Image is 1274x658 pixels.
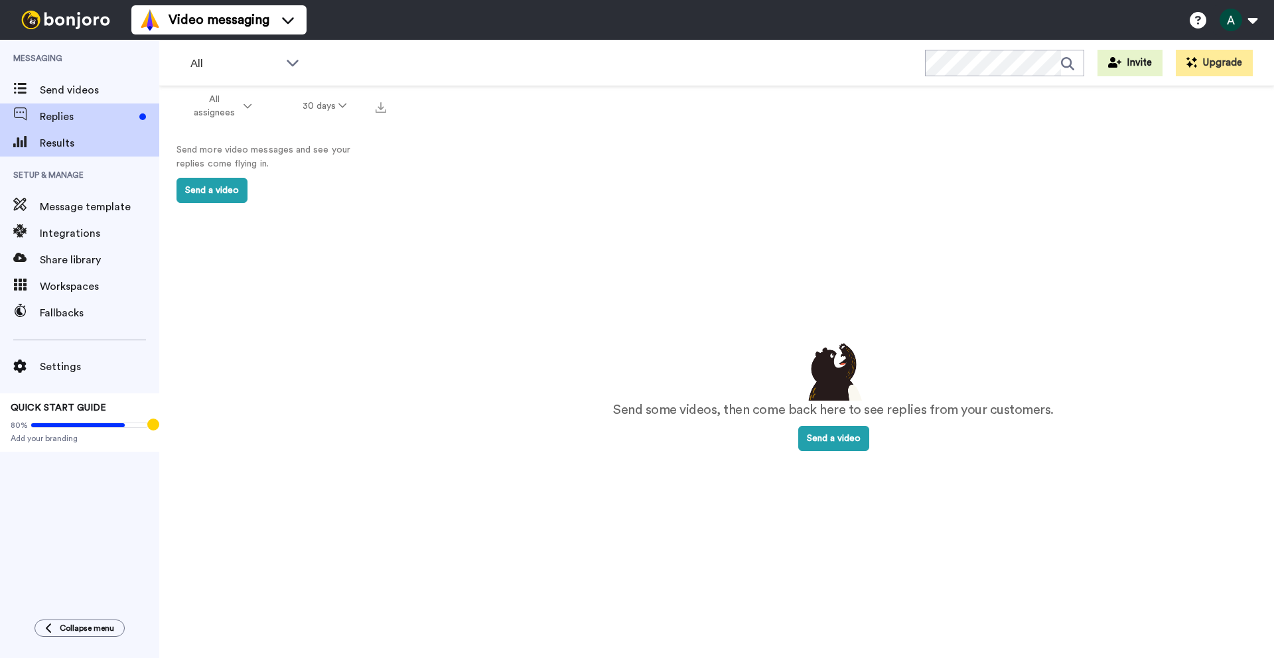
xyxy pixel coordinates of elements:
span: Send videos [40,82,159,98]
div: Keywords by Traffic [147,78,224,87]
p: Send some videos, then come back here to see replies from your customers. [613,401,1054,420]
img: logo_orange.svg [21,21,32,32]
img: tab_domain_overview_orange.svg [36,77,46,88]
div: Tooltip anchor [147,419,159,430]
span: Settings [40,359,159,375]
button: All assignees [162,88,277,125]
span: Replies [40,109,134,125]
button: Upgrade [1176,50,1253,76]
span: Results [40,135,159,151]
span: Collapse menu [60,623,114,633]
img: bj-logo-header-white.svg [16,11,115,29]
img: results-emptystates.png [800,340,867,401]
span: QUICK START GUIDE [11,403,106,413]
span: Message template [40,199,159,215]
span: Fallbacks [40,305,159,321]
img: website_grey.svg [21,34,32,45]
span: Workspaces [40,279,159,295]
span: Add your branding [11,433,149,444]
span: 80% [11,420,28,430]
span: Share library [40,252,159,268]
img: vm-color.svg [139,9,161,31]
p: Send more video messages and see your replies come flying in. [177,143,376,171]
button: Export all results that match these filters now. [372,96,390,116]
div: Domain: [DOMAIN_NAME] [35,34,146,45]
img: tab_keywords_by_traffic_grey.svg [132,77,143,88]
span: Integrations [40,226,159,241]
div: v 4.0.25 [37,21,65,32]
button: Send a video [177,178,248,203]
div: Domain Overview [50,78,119,87]
span: All [190,56,279,72]
button: Invite [1097,50,1163,76]
button: 30 days [277,94,372,118]
button: Send a video [798,426,869,451]
a: Send a video [798,434,869,443]
span: Video messaging [169,11,269,29]
button: Collapse menu [35,620,125,637]
span: All assignees [187,93,241,119]
img: export.svg [376,102,386,113]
